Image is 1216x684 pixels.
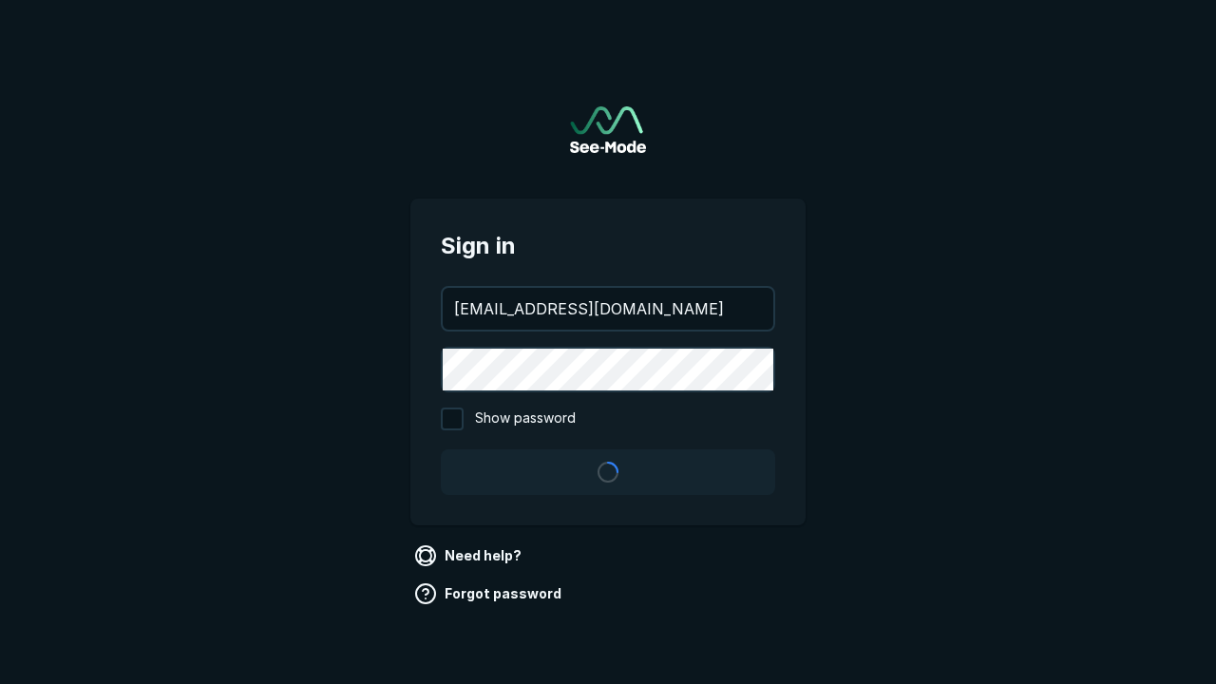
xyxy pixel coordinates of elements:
span: Sign in [441,229,775,263]
a: Go to sign in [570,106,646,153]
input: your@email.com [443,288,773,330]
a: Forgot password [410,579,569,609]
span: Show password [475,408,576,430]
a: Need help? [410,541,529,571]
img: See-Mode Logo [570,106,646,153]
